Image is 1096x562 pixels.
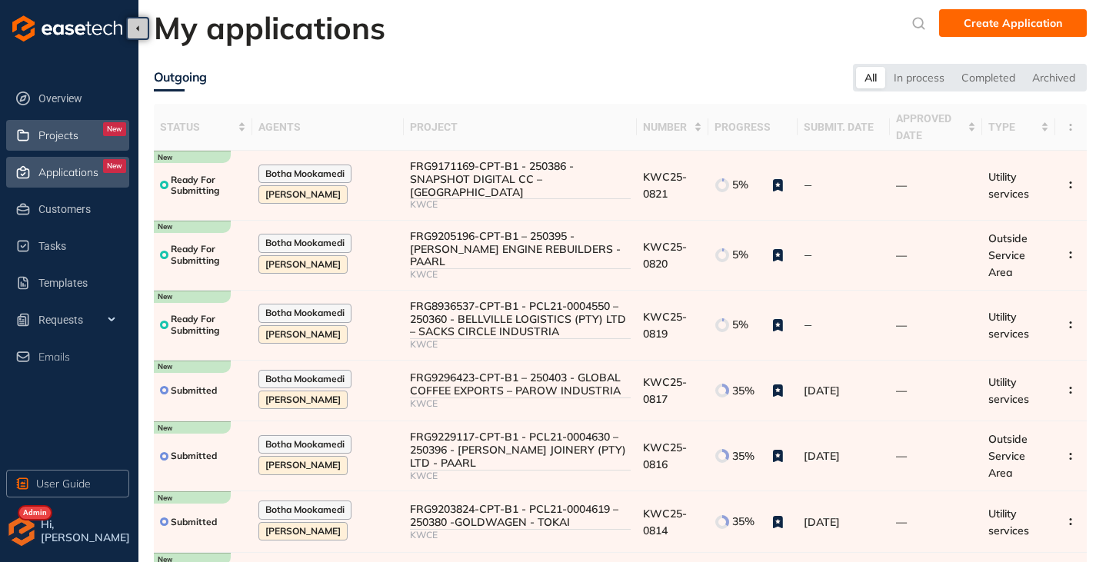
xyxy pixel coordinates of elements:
span: Hi, [PERSON_NAME] [41,518,132,544]
div: KWCE [410,530,631,540]
div: Archived [1024,67,1084,88]
div: Completed [953,67,1024,88]
img: avatar [6,516,37,547]
span: KWC25-0816 [643,441,687,471]
span: Utility services [988,375,1029,406]
th: project [404,104,637,151]
span: Utility services [988,310,1029,341]
th: number [637,104,709,151]
div: All [856,67,885,88]
span: [PERSON_NAME] [265,259,341,270]
div: KWCE [410,269,631,280]
span: number [643,118,691,135]
span: [PERSON_NAME] [265,394,341,405]
span: Projects [38,129,78,142]
span: KWC25-0819 [643,310,687,341]
span: — [896,248,907,262]
div: In process [885,67,953,88]
span: [PERSON_NAME] [265,329,341,340]
div: KWCE [410,339,631,350]
span: Botha Mookamedi [265,168,345,179]
span: 5% [732,248,748,261]
div: KWCE [410,471,631,481]
span: — [896,178,907,192]
span: — [896,318,907,332]
th: progress [708,104,798,151]
button: User Guide [6,470,129,497]
span: KWC25-0820 [643,240,687,271]
span: 5% [732,318,748,331]
span: 35% [732,384,755,397]
span: Botha Mookamedi [265,439,345,450]
span: [DATE] [804,384,840,397]
span: Ready For Submitting [171,175,246,197]
span: Botha Mookamedi [265,308,345,318]
div: FRG9229117-CPT-B1 - PCL21-0004630 – 250396 - [PERSON_NAME] JOINERY (PTY) LTD - PAARL [410,431,631,469]
img: logo [12,15,122,42]
div: FRG9203824-CPT-B1 - PCL21-0004619 – 250380 -GOLDWAGEN - TOKAI [410,503,631,529]
span: — [896,449,907,463]
span: [DATE] [804,515,840,529]
th: agents [252,104,403,151]
span: KWC25-0821 [643,170,687,201]
span: Utility services [988,507,1029,537]
div: FRG9205196-CPT-B1 – 250395 -[PERSON_NAME] ENGINE REBUILDERS - PAARL [410,230,631,268]
button: Create Application [939,9,1087,37]
span: Create Application [964,15,1062,32]
span: Templates [38,268,126,298]
div: New [103,159,126,173]
span: Emails [38,351,70,364]
span: approved date [896,110,964,144]
span: Requests [38,304,126,335]
th: status [154,104,252,151]
span: — [896,384,907,397]
span: Overview [38,83,126,114]
span: Submitted [171,451,217,461]
span: status [160,118,235,135]
span: 35% [732,450,755,463]
span: Ready For Submitting [171,244,246,266]
div: Outgoing [154,68,207,87]
span: [DATE] [804,449,840,463]
span: type [988,118,1038,135]
span: — [804,249,812,261]
div: KWCE [410,199,631,210]
div: New [103,122,126,136]
span: — [896,515,907,529]
div: FRG9171169-CPT-B1 - 250386 - SNAPSHOT DIGITAL CC – [GEOGRAPHIC_DATA] [410,160,631,198]
th: approved date [890,104,982,151]
span: — [804,179,812,191]
span: [PERSON_NAME] [265,189,341,200]
th: type [982,104,1055,151]
span: Botha Mookamedi [265,238,345,248]
span: [PERSON_NAME] [265,460,341,471]
span: Submitted [171,385,217,396]
span: 35% [732,515,755,528]
span: 5% [732,178,748,191]
span: Botha Mookamedi [265,374,345,384]
span: KWC25-0817 [643,375,687,406]
span: Ready For Submitting [171,314,246,336]
span: Outside Service Area [988,231,1028,279]
span: User Guide [36,475,91,492]
span: [PERSON_NAME] [265,526,341,537]
span: Applications [38,166,98,179]
div: KWCE [410,398,631,409]
div: FRG8936537-CPT-B1 - PCL21-0004550 – 250360 - BELLVILLE LOGISTICS (PTY) LTD – SACKS CIRCLE INDUSTRIA [410,300,631,338]
span: Tasks [38,231,126,261]
span: Utility services [988,170,1029,201]
span: KWC25-0814 [643,507,687,537]
span: Outside Service Area [988,432,1028,480]
span: Customers [38,194,126,224]
th: submit. date [798,104,890,151]
h2: My applications [154,9,385,46]
span: Submitted [171,517,217,527]
div: FRG9296423-CPT-B1 – 250403 - GLOBAL COFFEE EXPORTS – PAROW INDUSTRIA [410,371,631,397]
span: Botha Mookamedi [265,504,345,515]
span: — [804,319,812,331]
